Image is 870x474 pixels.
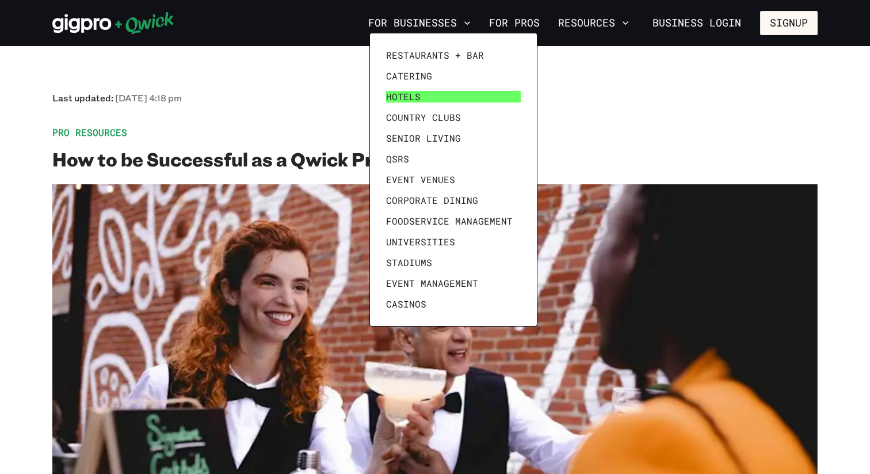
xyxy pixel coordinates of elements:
[386,91,421,103] span: Hotels
[386,70,432,82] span: Catering
[386,132,461,144] span: Senior Living
[386,298,426,310] span: Casinos
[386,278,478,289] span: Event Management
[386,50,484,61] span: Restaurants + Bar
[386,257,432,268] span: Stadiums
[386,153,409,165] span: QSRs
[386,215,513,227] span: Foodservice Management
[386,236,455,248] span: Universities
[211,446,659,474] iframe: Netlify Drawer
[386,195,478,206] span: Corporate Dining
[386,112,461,123] span: Country Clubs
[386,174,455,185] span: Event Venues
